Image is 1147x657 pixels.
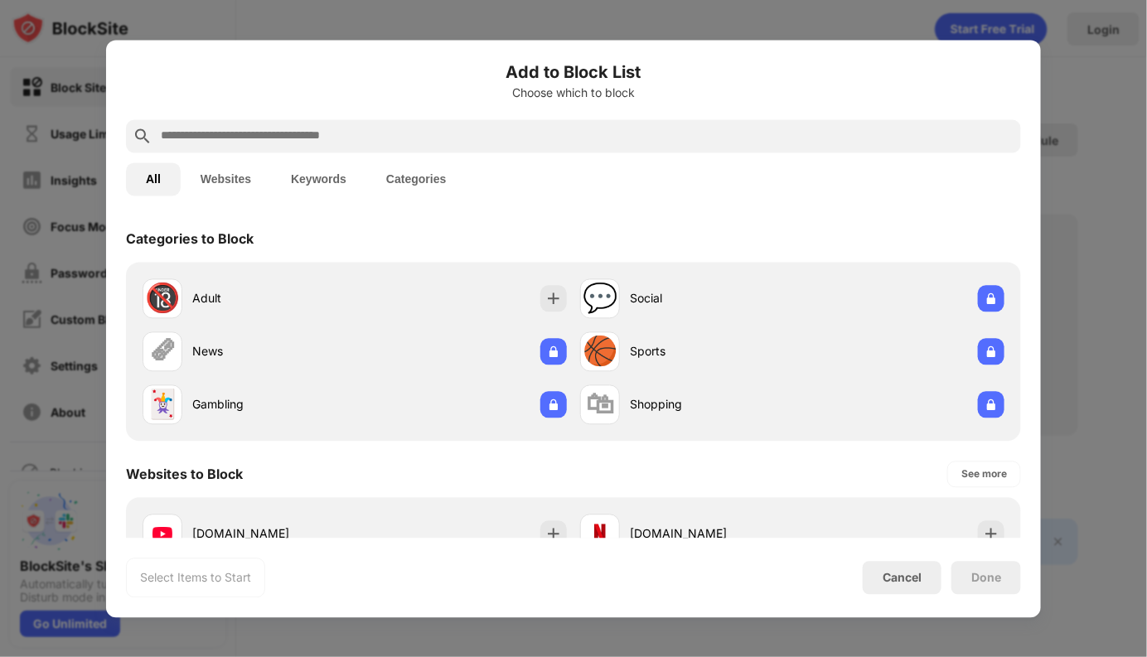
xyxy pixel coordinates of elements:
[586,388,614,422] div: 🛍
[126,466,243,482] div: Websites to Block
[630,290,792,307] div: Social
[630,396,792,413] div: Shopping
[366,162,466,196] button: Categories
[133,126,152,146] img: search.svg
[590,524,610,543] img: favicons
[126,162,181,196] button: All
[192,525,355,543] div: [DOMAIN_NAME]
[961,466,1007,482] div: See more
[126,60,1021,85] h6: Add to Block List
[583,282,617,316] div: 💬
[192,396,355,413] div: Gambling
[630,343,792,360] div: Sports
[630,525,792,543] div: [DOMAIN_NAME]
[140,569,251,586] div: Select Items to Start
[148,335,177,369] div: 🗞
[971,571,1001,584] div: Done
[126,86,1021,99] div: Choose which to block
[583,335,617,369] div: 🏀
[181,162,271,196] button: Websites
[126,230,254,247] div: Categories to Block
[271,162,366,196] button: Keywords
[152,524,172,543] img: favicons
[145,388,180,422] div: 🃏
[883,571,922,585] div: Cancel
[192,343,355,360] div: News
[145,282,180,316] div: 🔞
[192,290,355,307] div: Adult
